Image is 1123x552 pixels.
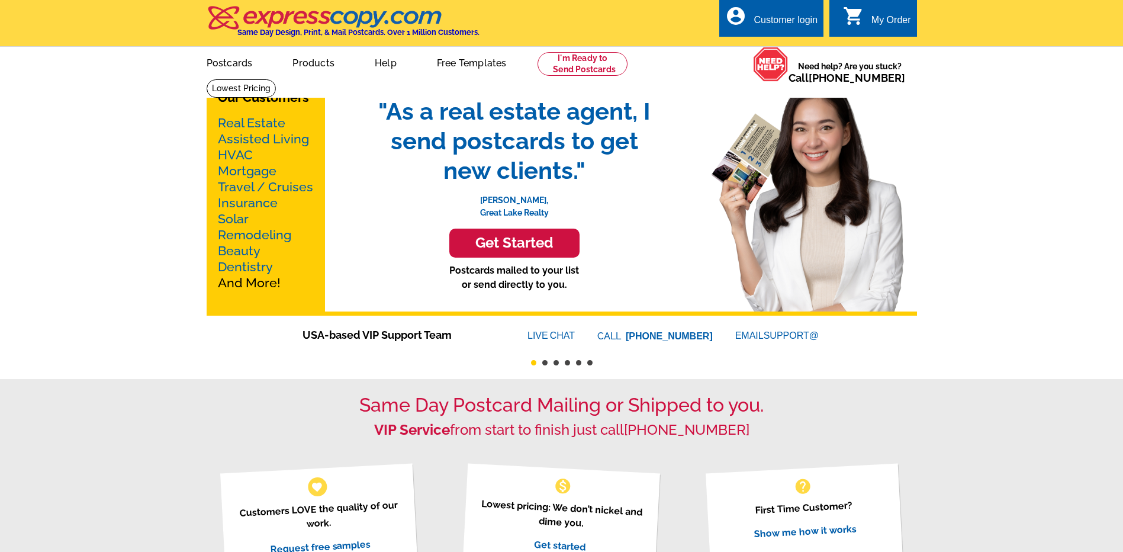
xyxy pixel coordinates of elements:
a: Dentistry [218,259,273,274]
span: help [793,477,812,496]
a: [PHONE_NUMBER] [809,72,905,84]
span: favorite [311,480,323,493]
a: Postcards [188,48,272,76]
a: Assisted Living [218,131,309,146]
p: And More! [218,115,314,291]
p: Postcards mailed to your list or send directly to you. [366,264,662,292]
a: Remodeling [218,227,291,242]
font: LIVE [527,329,550,343]
span: Call [789,72,905,84]
a: Products [273,48,353,76]
button: 5 of 6 [576,360,581,365]
a: HVAC [218,147,253,162]
h1: Same Day Postcard Mailing or Shipped to you. [207,394,917,416]
button: 1 of 6 [531,360,536,365]
a: Get Started [366,229,662,258]
h2: from start to finish just call [207,422,917,439]
button: 4 of 6 [565,360,570,365]
font: SUPPORT@ [764,329,820,343]
span: "As a real estate agent, I send postcards to get new clients." [366,97,662,185]
font: CALL [597,329,623,344]
p: First Time Customer? [720,496,887,519]
span: monetization_on [554,477,572,496]
p: Lowest pricing: We don’t nickel and dime you. [478,496,645,534]
a: Insurance [218,195,278,210]
a: Travel / Cruises [218,179,313,194]
div: Customer login [754,15,818,31]
a: Beauty [218,243,260,258]
a: Real Estate [218,115,285,130]
h3: Get Started [464,235,565,252]
a: Show me how it works [754,523,857,540]
button: 6 of 6 [587,360,593,365]
a: Mortgage [218,163,276,178]
button: 3 of 6 [554,360,559,365]
a: LIVECHAT [527,330,575,341]
p: Customers LOVE the quality of our work. [235,498,403,535]
a: Free Templates [418,48,526,76]
a: [PHONE_NUMBER] [624,421,749,438]
a: Help [356,48,416,76]
strong: VIP Service [374,421,450,438]
a: Same Day Design, Print, & Mail Postcards. Over 1 Million Customers. [207,14,480,37]
i: account_circle [725,5,746,27]
a: EMAILSUPPORT@ [735,330,820,341]
a: shopping_cart My Order [843,13,911,28]
a: Solar [218,211,249,226]
button: 2 of 6 [542,360,548,365]
h4: Same Day Design, Print, & Mail Postcards. Over 1 Million Customers. [237,28,480,37]
img: help [753,47,789,82]
i: shopping_cart [843,5,864,27]
span: USA-based VIP Support Team [303,327,492,343]
a: account_circle Customer login [725,13,818,28]
a: [PHONE_NUMBER] [626,331,713,341]
span: Need help? Are you stuck? [789,60,911,84]
div: My Order [871,15,911,31]
p: [PERSON_NAME], Great Lake Realty [366,185,662,219]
